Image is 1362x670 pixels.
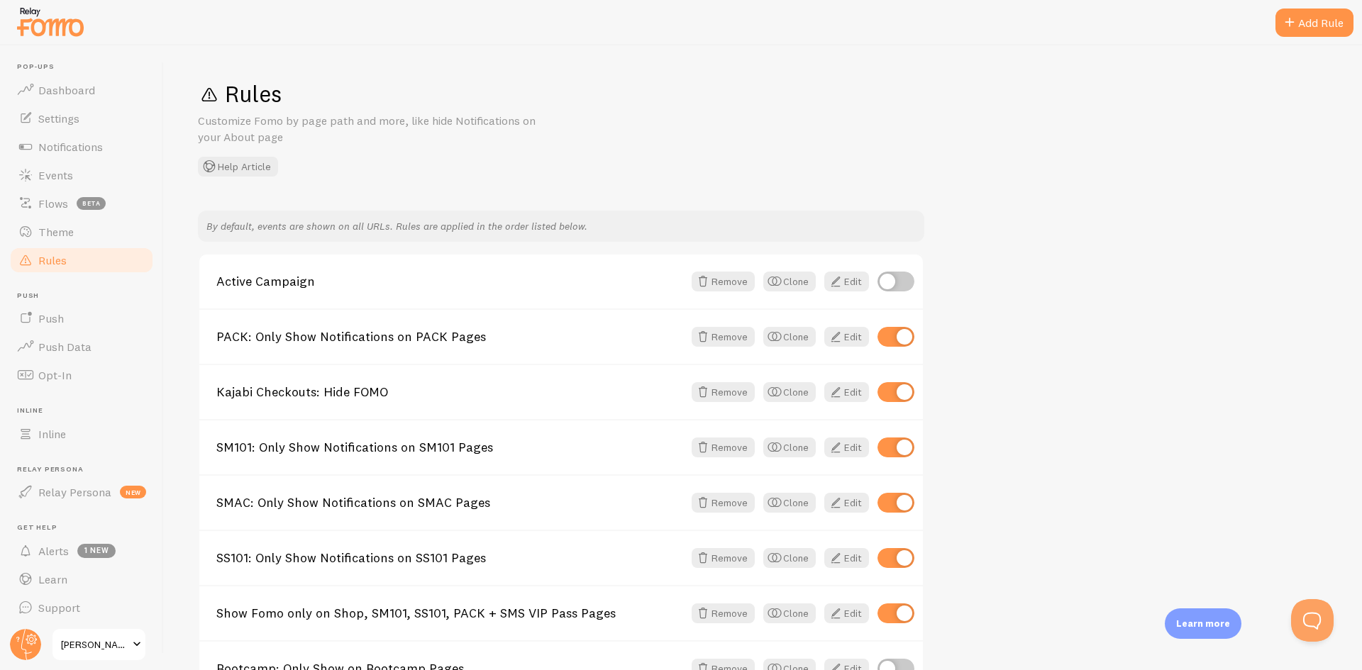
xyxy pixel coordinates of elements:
a: Events [9,161,155,189]
span: Push [17,291,155,301]
button: Remove [692,382,755,402]
a: Edit [824,437,869,457]
span: Dashboard [38,83,95,97]
span: Learn [38,572,67,586]
a: Notifications [9,133,155,161]
a: Edit [824,548,869,568]
a: Edit [824,493,869,513]
button: Clone [763,327,816,347]
p: Learn more [1176,617,1230,630]
a: Opt-In [9,361,155,389]
a: SM101: Only Show Notifications on SM101 Pages [216,441,683,454]
a: Push [9,304,155,333]
button: Remove [692,493,755,513]
span: Get Help [17,523,155,532]
span: [PERSON_NAME] [61,636,128,653]
p: By default, events are shown on all URLs. Rules are applied in the order listed below. [206,219,916,233]
a: PACK: Only Show Notifications on PACK Pages [216,330,683,343]
a: Edit [824,382,869,402]
a: Alerts 1 new [9,537,155,565]
a: Edit [824,327,869,347]
button: Clone [763,382,816,402]
a: SS101: Only Show Notifications on SS101 Pages [216,552,683,564]
span: 1 new [77,544,116,558]
button: Clone [763,548,816,568]
span: Notifications [38,140,103,154]
span: Push [38,311,64,325]
a: Learn [9,565,155,593]
span: Inline [17,406,155,415]
a: Theme [9,218,155,246]
a: Flows beta [9,189,155,218]
button: Clone [763,603,816,623]
a: Edit [824,272,869,291]
span: Rules [38,253,67,267]
a: Kajabi Checkouts: Hide FOMO [216,386,683,398]
span: Events [38,168,73,182]
button: Remove [692,548,755,568]
a: Rules [9,246,155,274]
span: Support [38,601,80,615]
button: Clone [763,272,816,291]
button: Help Article [198,157,278,177]
span: Settings [38,111,79,125]
span: Opt-In [38,368,72,382]
iframe: Help Scout Beacon - Open [1291,599,1334,642]
button: Remove [692,327,755,347]
img: fomo-relay-logo-orange.svg [15,4,86,40]
a: Support [9,593,155,622]
button: Remove [692,437,755,457]
a: Settings [9,104,155,133]
a: Inline [9,420,155,448]
a: SMAC: Only Show Notifications on SMAC Pages [216,496,683,509]
h1: Rules [198,79,1328,108]
span: Relay Persona [17,465,155,474]
span: new [120,486,146,498]
span: Flows [38,196,68,211]
button: Remove [692,272,755,291]
span: Theme [38,225,74,239]
a: Active Campaign [216,275,683,288]
a: Push Data [9,333,155,361]
a: Edit [824,603,869,623]
button: Clone [763,437,816,457]
button: Clone [763,493,816,513]
span: Inline [38,427,66,441]
a: Show Fomo only on Shop, SM101, SS101, PACK + SMS VIP Pass Pages [216,607,683,620]
span: Alerts [38,544,69,558]
a: [PERSON_NAME] [51,627,147,661]
a: Relay Persona new [9,478,155,506]
span: Pop-ups [17,62,155,72]
button: Remove [692,603,755,623]
span: Push Data [38,340,92,354]
p: Customize Fomo by page path and more, like hide Notifications on your About page [198,113,538,145]
span: beta [77,197,106,210]
span: Relay Persona [38,485,111,499]
div: Learn more [1165,608,1241,639]
a: Dashboard [9,76,155,104]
